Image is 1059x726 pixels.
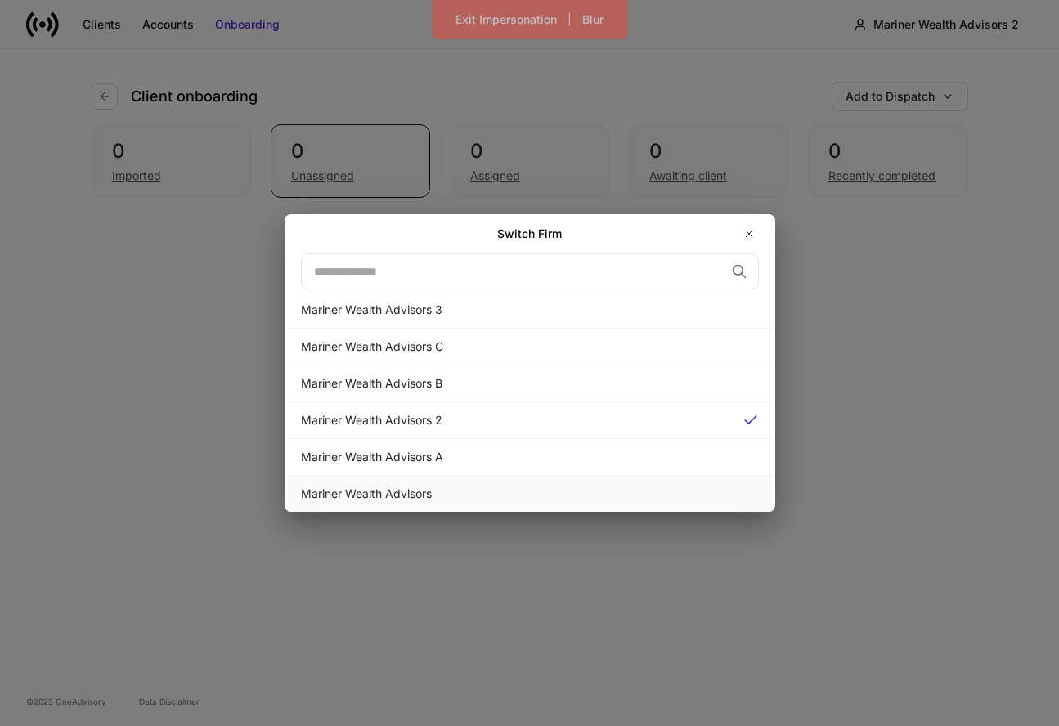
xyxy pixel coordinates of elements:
[301,412,729,428] div: Mariner Wealth Advisors 2
[301,486,759,502] div: Mariner Wealth Advisors
[301,338,759,355] div: Mariner Wealth Advisors C
[497,226,562,242] h2: Switch Firm
[301,375,759,392] div: Mariner Wealth Advisors B
[455,11,557,28] div: Exit Impersonation
[582,11,604,28] div: Blur
[301,302,759,318] div: Mariner Wealth Advisors 3
[301,449,759,465] div: Mariner Wealth Advisors A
